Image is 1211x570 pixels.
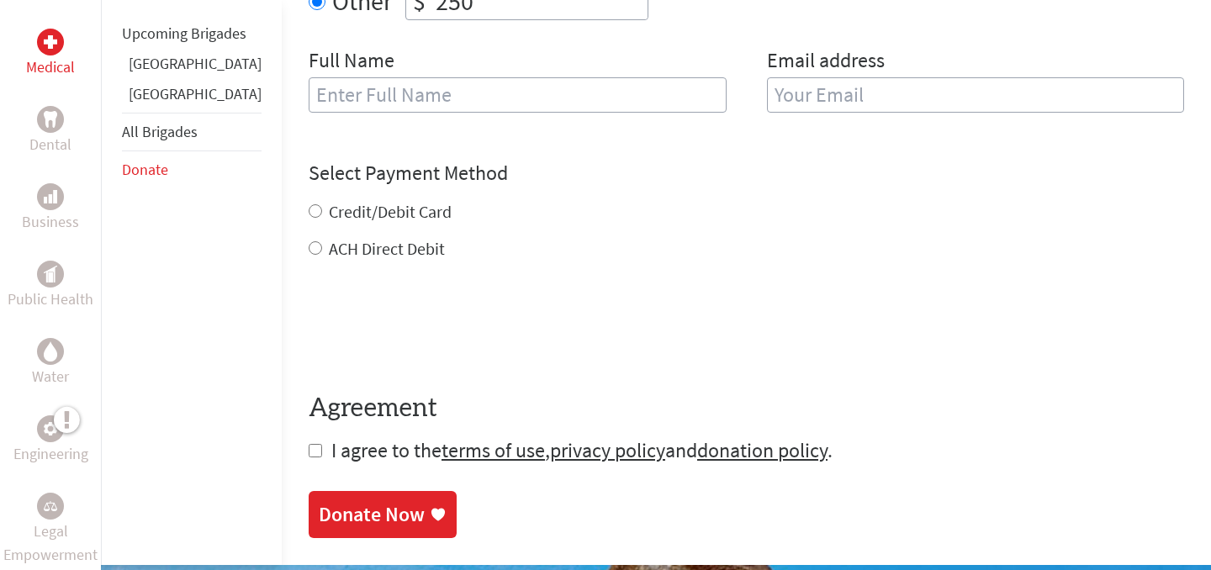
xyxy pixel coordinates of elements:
p: Medical [26,55,75,79]
p: Legal Empowerment [3,520,98,567]
label: ACH Direct Debit [329,238,445,259]
div: Business [37,183,64,210]
div: Legal Empowerment [37,493,64,520]
div: Water [37,338,64,365]
img: Legal Empowerment [44,501,57,511]
a: MedicalMedical [26,29,75,79]
img: Business [44,190,57,203]
label: Credit/Debit Card [329,201,452,222]
p: Dental [29,133,71,156]
a: DentalDental [29,106,71,156]
span: I agree to the , and . [331,437,833,463]
a: All Brigades [122,122,198,141]
img: Water [44,342,57,362]
img: Engineering [44,422,57,435]
p: Business [22,210,79,234]
a: EngineeringEngineering [13,415,88,466]
a: WaterWater [32,338,69,388]
a: Donate Now [309,491,457,538]
h4: Select Payment Method [309,160,1184,187]
img: Dental [44,112,57,128]
a: BusinessBusiness [22,183,79,234]
iframe: reCAPTCHA [309,294,564,360]
li: Ghana [122,52,262,82]
p: Water [32,365,69,388]
label: Email address [767,47,885,77]
h4: Agreement [309,393,1184,424]
li: Guatemala [122,82,262,113]
a: Donate [122,160,168,179]
p: Engineering [13,442,88,466]
label: Full Name [309,47,394,77]
li: Upcoming Brigades [122,15,262,52]
li: All Brigades [122,113,262,151]
a: Legal EmpowermentLegal Empowerment [3,493,98,567]
a: [GEOGRAPHIC_DATA] [129,84,262,103]
img: Medical [44,35,57,49]
input: Your Email [767,77,1185,113]
a: donation policy [697,437,828,463]
input: Enter Full Name [309,77,727,113]
div: Dental [37,106,64,133]
a: Public HealthPublic Health [8,261,93,311]
div: Donate Now [319,501,425,528]
a: terms of use [442,437,545,463]
div: Public Health [37,261,64,288]
img: Public Health [44,266,57,282]
a: privacy policy [550,437,665,463]
div: Engineering [37,415,64,442]
a: [GEOGRAPHIC_DATA] [129,54,262,73]
div: Medical [37,29,64,55]
p: Public Health [8,288,93,311]
a: Upcoming Brigades [122,24,246,43]
li: Donate [122,151,262,188]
